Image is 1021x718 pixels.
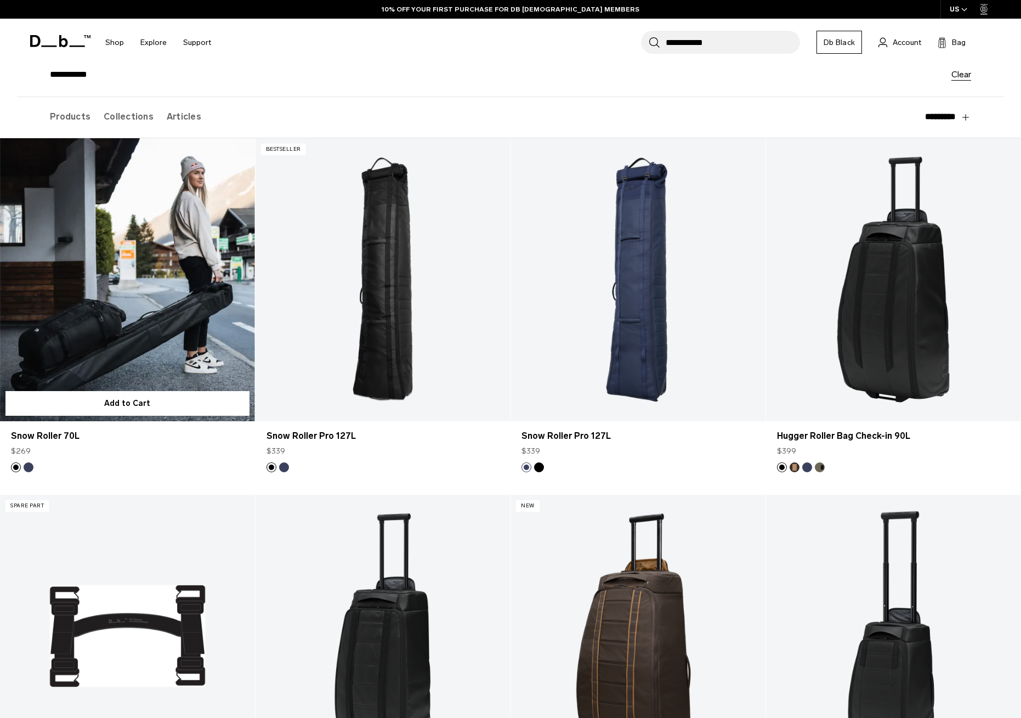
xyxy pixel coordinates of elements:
[766,138,1021,421] a: Hugger Roller Bag Check-in 90L
[11,462,21,472] button: Black Out
[521,445,540,457] span: $339
[790,462,799,472] button: Espresso
[97,19,219,66] nav: Main Navigation
[516,500,540,512] p: New
[279,462,289,472] button: Blue Hour
[11,429,244,443] a: Snow Roller 70L
[521,462,531,472] button: Blue Hour
[266,429,500,443] a: Snow Roller Pro 127L
[167,97,201,137] label: Articles
[952,37,966,48] span: Bag
[938,36,966,49] button: Bag
[261,144,306,155] p: Bestseller
[815,462,825,472] button: Forest Green
[5,500,49,512] p: Spare Part
[50,97,90,137] label: Products
[24,462,33,472] button: Blue Hour
[951,70,971,78] button: Clear
[893,37,921,48] span: Account
[183,23,211,62] a: Support
[266,462,276,472] button: Black Out
[777,445,796,457] span: $399
[777,429,1010,443] a: Hugger Roller Bag Check-in 90L
[510,138,765,421] a: Snow Roller Pro 127L
[878,36,921,49] a: Account
[382,4,639,14] a: 10% OFF YOUR FIRST PURCHASE FOR DB [DEMOGRAPHIC_DATA] MEMBERS
[256,138,510,421] a: Snow Roller Pro 127L
[140,23,167,62] a: Explore
[11,445,31,457] span: $269
[816,31,862,54] a: Db Black
[104,97,154,137] label: Collections
[777,462,787,472] button: Black Out
[534,462,544,472] button: Black Out
[5,391,249,416] button: Add to Cart
[802,462,812,472] button: Blue Hour
[266,445,285,457] span: $339
[521,429,755,443] a: Snow Roller Pro 127L
[105,23,124,62] a: Shop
